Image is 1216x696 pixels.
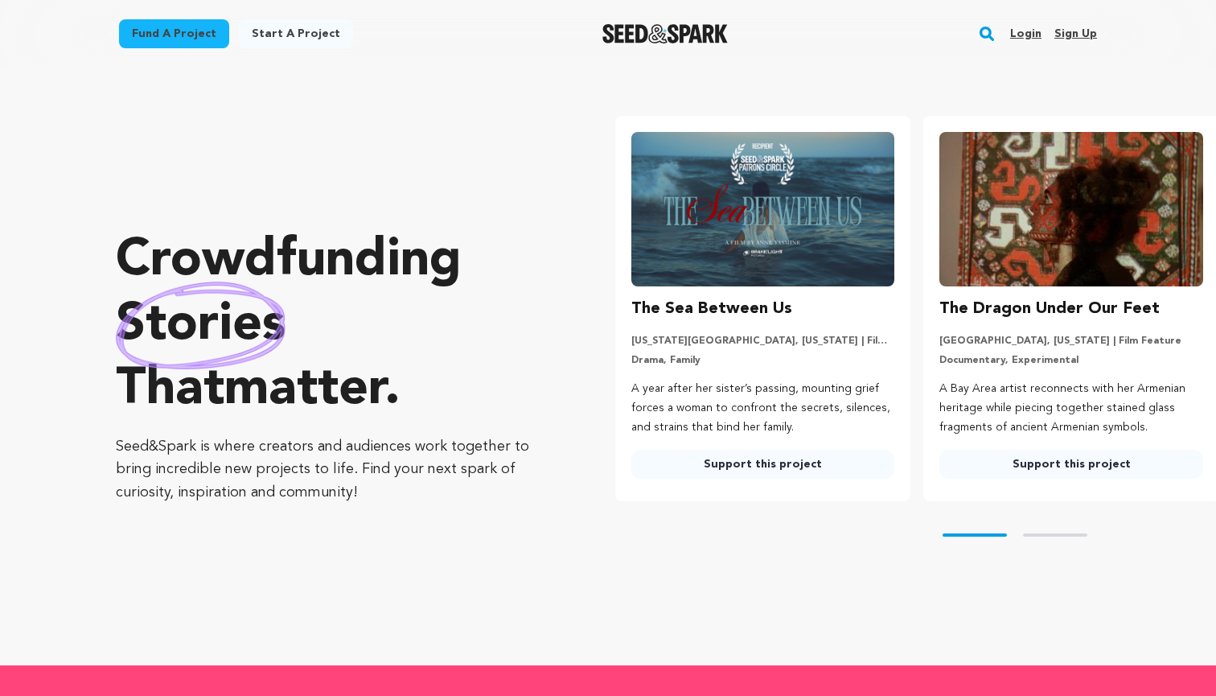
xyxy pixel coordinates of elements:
p: Drama, Family [631,354,895,367]
a: Seed&Spark Homepage [602,24,729,43]
img: The Dragon Under Our Feet image [939,132,1203,286]
span: matter [224,364,384,416]
p: Documentary, Experimental [939,354,1203,367]
p: Seed&Spark is where creators and audiences work together to bring incredible new projects to life... [116,435,551,504]
p: Crowdfunding that . [116,229,551,422]
h3: The Sea Between Us [631,296,792,322]
p: [US_STATE][GEOGRAPHIC_DATA], [US_STATE] | Film Short [631,335,895,348]
p: [GEOGRAPHIC_DATA], [US_STATE] | Film Feature [939,335,1203,348]
img: The Sea Between Us image [631,132,895,286]
h3: The Dragon Under Our Feet [939,296,1160,322]
a: Login [1010,21,1041,47]
img: hand sketched image [116,282,286,369]
p: A Bay Area artist reconnects with her Armenian heritage while piecing together stained glass frag... [939,380,1203,437]
a: Fund a project [119,19,229,48]
img: Seed&Spark Logo Dark Mode [602,24,729,43]
a: Support this project [631,450,895,479]
p: A year after her sister’s passing, mounting grief forces a woman to confront the secrets, silence... [631,380,895,437]
a: Support this project [939,450,1203,479]
a: Sign up [1054,21,1097,47]
a: Start a project [239,19,353,48]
